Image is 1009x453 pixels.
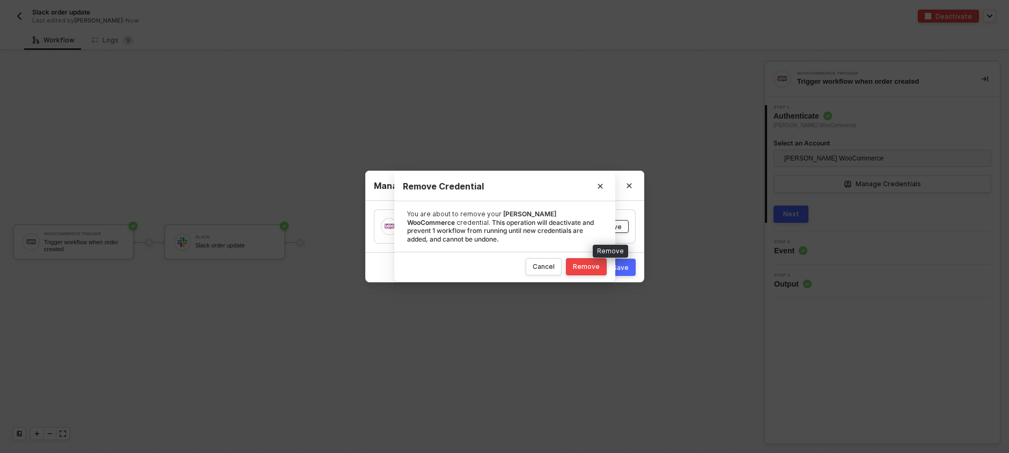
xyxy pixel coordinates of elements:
[403,180,607,192] div: Remove Credential
[526,258,562,275] button: Cancel
[374,180,636,192] div: Manage Credentials
[585,171,615,201] button: Close
[593,245,628,258] div: Remove
[407,210,602,243] div: You are about to remove your credential.
[566,258,607,275] button: Remove
[614,171,644,201] button: Close
[613,263,629,272] div: Save
[385,222,394,231] img: integration-icon
[533,262,555,271] div: Cancel
[606,259,636,276] button: Save
[407,210,556,226] span: [PERSON_NAME] WooCommerce
[407,218,594,243] span: This operation will deactivate and prevent 1 workflow from running until new credentials are adde...
[573,262,600,271] div: Remove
